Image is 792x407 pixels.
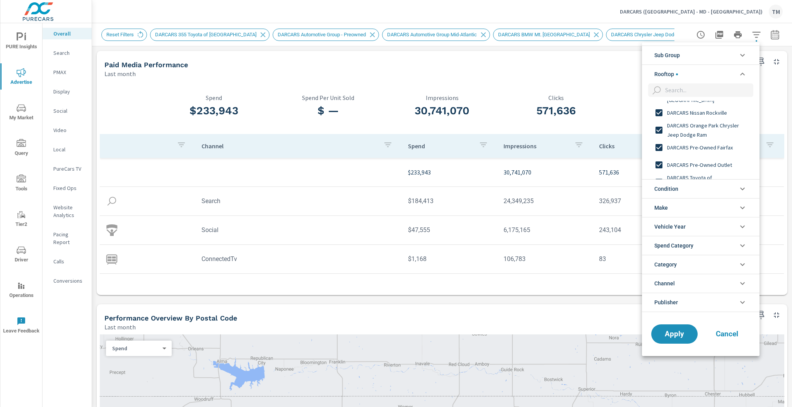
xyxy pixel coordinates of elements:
[654,255,677,274] span: Category
[654,180,678,198] span: Condition
[667,143,752,152] span: DARCARS Pre-Owned Fairfax
[667,173,752,192] span: DARCARS Toyota of [GEOGRAPHIC_DATA]
[654,46,680,64] span: Sub Group
[642,121,758,139] div: DARCARS Orange Park Chrysler Jeep Dodge Ram
[642,104,758,121] div: DARCARS Nissan Rockville
[667,108,752,117] span: DARCARS Nissan Rockville
[654,198,668,217] span: Make
[662,83,753,97] input: Search...
[659,331,690,337] span: Apply
[642,156,758,173] div: DARCARS Pre-Owned Outlet
[704,324,750,344] button: Cancel
[642,173,758,191] div: DARCARS Toyota of [GEOGRAPHIC_DATA]
[654,65,678,83] span: Rooftop
[654,236,693,255] span: Spend Category
[642,139,758,156] div: DARCARS Pre-Owned Fairfax
[667,121,752,139] span: DARCARS Orange Park Chrysler Jeep Dodge Ram
[651,324,698,344] button: Apply
[654,274,675,293] span: Channel
[667,160,752,170] span: DARCARS Pre-Owned Outlet
[654,293,678,312] span: Publisher
[712,331,742,337] span: Cancel
[642,42,760,315] ul: filter options
[654,217,686,236] span: Vehicle Year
